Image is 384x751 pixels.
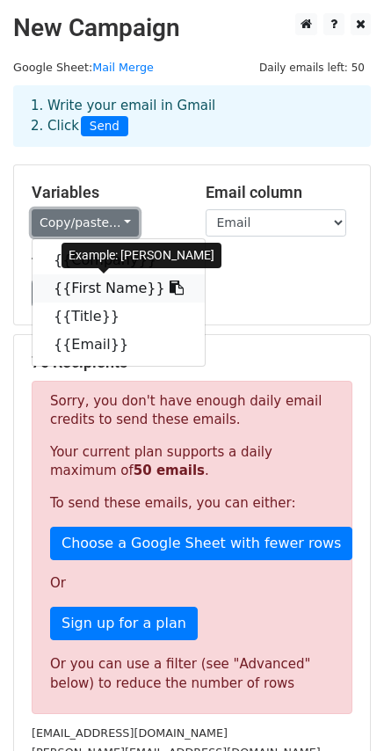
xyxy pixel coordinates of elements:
[81,116,128,137] span: Send
[134,463,205,478] strong: 50 emails
[253,61,371,74] a: Daily emails left: 50
[50,392,334,429] p: Sorry, you don't have enough daily email credits to send these emails.
[32,726,228,740] small: [EMAIL_ADDRESS][DOMAIN_NAME]
[50,527,352,560] a: Choose a Google Sheet with fewer rows
[32,183,179,202] h5: Variables
[50,443,334,480] p: Your current plan supports a daily maximum of .
[50,574,334,593] p: Or
[50,494,334,513] p: To send these emails, you can either:
[33,303,205,331] a: {{Title}}
[33,274,205,303] a: {{First Name}}
[50,607,198,640] a: Sign up for a plan
[13,61,154,74] small: Google Sheet:
[18,96,366,136] div: 1. Write your email in Gmail 2. Click
[33,246,205,274] a: {{Company}}
[92,61,154,74] a: Mail Merge
[50,654,334,694] div: Or you can use a filter (see "Advanced" below) to reduce the number of rows
[33,331,205,359] a: {{Email}}
[206,183,353,202] h5: Email column
[253,58,371,77] span: Daily emails left: 50
[296,667,384,751] iframe: Chat Widget
[62,243,221,268] div: Example: [PERSON_NAME]
[13,13,371,43] h2: New Campaign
